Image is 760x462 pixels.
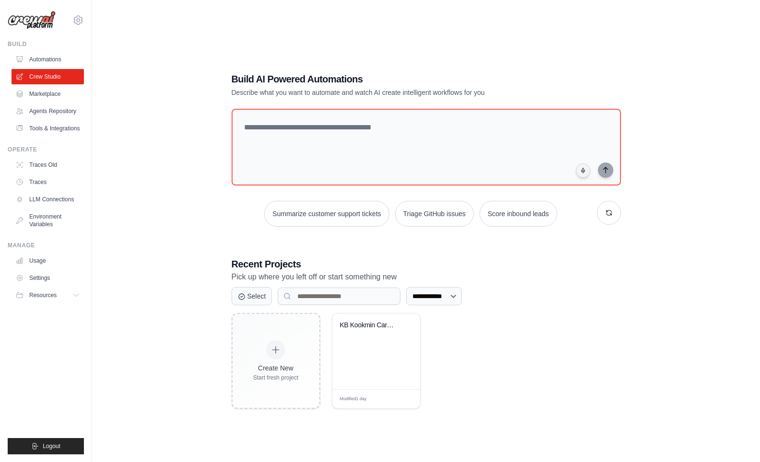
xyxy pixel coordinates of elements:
[8,40,84,48] div: Build
[8,11,56,29] img: Logo
[8,146,84,153] div: Operate
[397,395,405,403] span: Edit
[12,174,84,190] a: Traces
[576,163,590,178] button: Click to speak your automation idea
[12,121,84,136] a: Tools & Integrations
[29,291,57,299] span: Resources
[479,201,557,227] button: Score inbound leads
[395,201,474,227] button: Triage GitHub issues
[12,157,84,173] a: Traces Old
[12,104,84,119] a: Agents Repository
[253,374,299,381] div: Start fresh project
[232,72,554,86] h1: Build AI Powered Automations
[340,321,398,330] div: KB Kookmin Card Media-Specific Marketing Automation
[253,363,299,373] div: Create New
[12,52,84,67] a: Automations
[12,270,84,286] a: Settings
[264,201,389,227] button: Summarize customer support tickets
[12,192,84,207] a: LLM Connections
[340,396,367,403] span: Modified 1 day
[12,209,84,232] a: Environment Variables
[12,288,84,303] button: Resources
[12,69,84,84] a: Crew Studio
[597,201,621,225] button: Get new suggestions
[8,438,84,454] button: Logout
[232,287,272,305] button: Select
[8,242,84,249] div: Manage
[12,86,84,102] a: Marketplace
[43,442,60,450] span: Logout
[12,253,84,268] a: Usage
[232,88,554,97] p: Describe what you want to automate and watch AI create intelligent workflows for you
[232,271,621,283] p: Pick up where you left off or start something new
[232,257,621,271] h3: Recent Projects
